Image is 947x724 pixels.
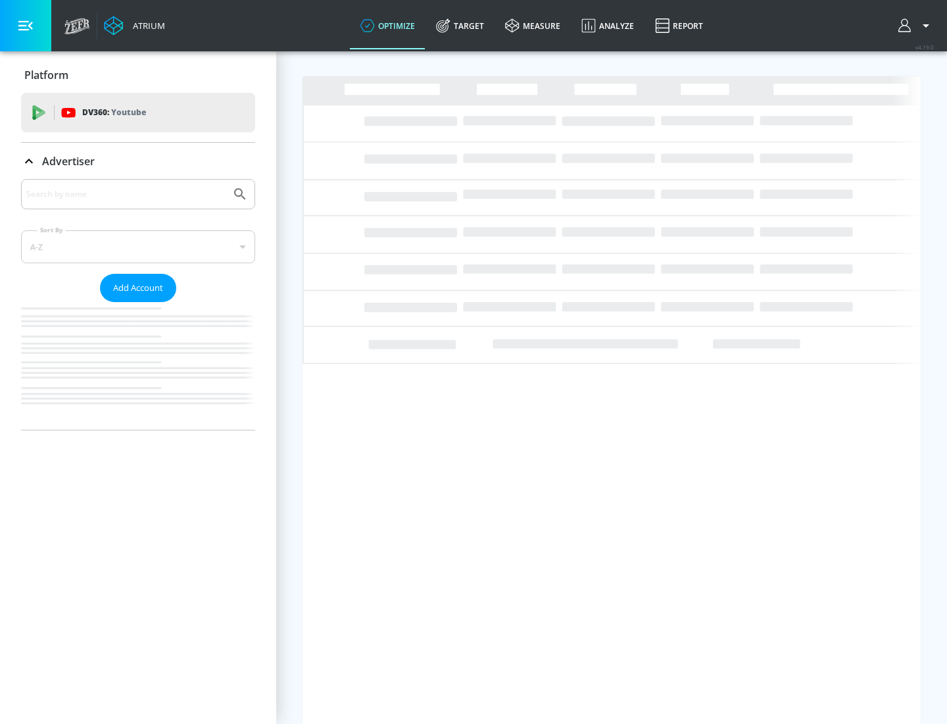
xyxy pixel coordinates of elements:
[21,57,255,93] div: Platform
[21,179,255,430] div: Advertiser
[21,93,255,132] div: DV360: Youtube
[113,280,163,296] span: Add Account
[128,20,165,32] div: Atrium
[42,154,95,168] p: Advertiser
[915,43,934,51] span: v 4.19.0
[571,2,644,49] a: Analyze
[37,226,66,234] label: Sort By
[104,16,165,36] a: Atrium
[21,230,255,263] div: A-Z
[350,2,425,49] a: optimize
[111,105,146,119] p: Youtube
[82,105,146,120] p: DV360:
[495,2,571,49] a: measure
[100,274,176,302] button: Add Account
[644,2,714,49] a: Report
[21,302,255,430] nav: list of Advertiser
[24,68,68,82] p: Platform
[26,186,226,203] input: Search by name
[21,143,255,180] div: Advertiser
[425,2,495,49] a: Target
